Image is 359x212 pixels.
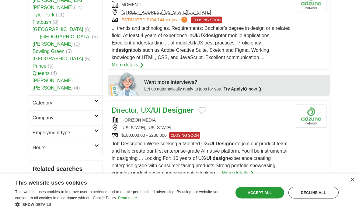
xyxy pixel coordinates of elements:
[85,27,91,32] span: (6)
[110,72,140,96] img: apply-iq-scientist.png
[33,129,94,136] h2: Employment type
[40,34,91,39] a: [GEOGRAPHIC_DATA]
[169,132,200,139] span: CLOSING SOON
[51,71,57,76] span: (4)
[33,114,94,122] h2: Company
[15,201,227,207] div: Show details
[209,141,214,146] strong: UI
[181,17,187,23] span: ?
[112,61,144,69] a: More details ❯
[206,156,211,161] strong: UI
[296,105,326,128] img: Company logo
[33,19,51,25] a: Flatbush
[33,78,73,90] a: [PERSON_NAME] [PERSON_NAME]
[33,56,83,61] a: [GEOGRAPHIC_DATA]
[29,140,103,155] a: Hours
[74,85,80,90] span: (4)
[85,56,91,61] span: (5)
[153,106,160,114] strong: UI
[29,125,103,140] a: Employment type
[350,178,354,182] div: Close
[74,41,80,47] span: (5)
[33,41,73,47] a: [PERSON_NAME]
[213,156,228,161] strong: design
[112,132,291,139] div: $180,000.00 - $230,000
[66,49,72,54] span: (5)
[121,17,189,23] a: ESTIMATED:$104,144per year?
[56,12,64,17] span: (11)
[33,144,94,151] h2: Hours
[112,141,288,175] span: Job Description We're seeking a talented UX/ to join our product team and help create our first e...
[23,203,52,207] span: Show details
[33,27,83,32] a: [GEOGRAPHIC_DATA]
[33,164,99,173] h2: Related searches
[190,40,195,45] strong: UI
[33,12,54,17] a: Tyler Park
[29,110,103,125] a: Company
[15,177,212,186] div: This website uses cookies
[144,79,327,86] div: Want more interviews?
[198,107,206,115] button: Add to favorite jobs
[222,169,254,177] a: More details ❯
[29,95,103,110] a: Category
[33,99,94,107] h2: Category
[118,196,137,200] a: Read more, opens a new window
[112,2,291,8] div: MOMENTI
[162,106,194,114] strong: Designer
[15,190,219,200] span: This website uses cookies to improve user experience and to enable personalised advertising. By u...
[112,117,291,123] div: HORIZON MEDIA
[112,26,291,60] span: ... trends and technologies. Requirements: Bachelor’s degree in design or a related field. At lea...
[144,86,327,92] div: Let us automatically apply to jobs for you.
[48,63,54,69] span: (5)
[191,17,222,23] span: CLOSING SOON
[33,49,64,54] a: Bowling Green
[224,87,262,91] a: Try ApplyIQ now ❯
[74,5,82,10] span: (14)
[112,125,291,131] div: [US_STATE], [US_STATE]
[235,187,284,199] div: Accept all
[115,48,131,53] strong: design
[53,19,59,25] span: (8)
[288,187,339,199] div: Decline all
[192,33,197,38] strong: UI
[33,71,50,76] a: Queens
[216,141,236,146] strong: Designer
[147,17,164,22] span: $104,144
[33,63,46,69] a: Prince
[92,34,98,39] span: (5)
[205,33,221,38] strong: design
[112,106,193,114] a: Director, UX/UI Designer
